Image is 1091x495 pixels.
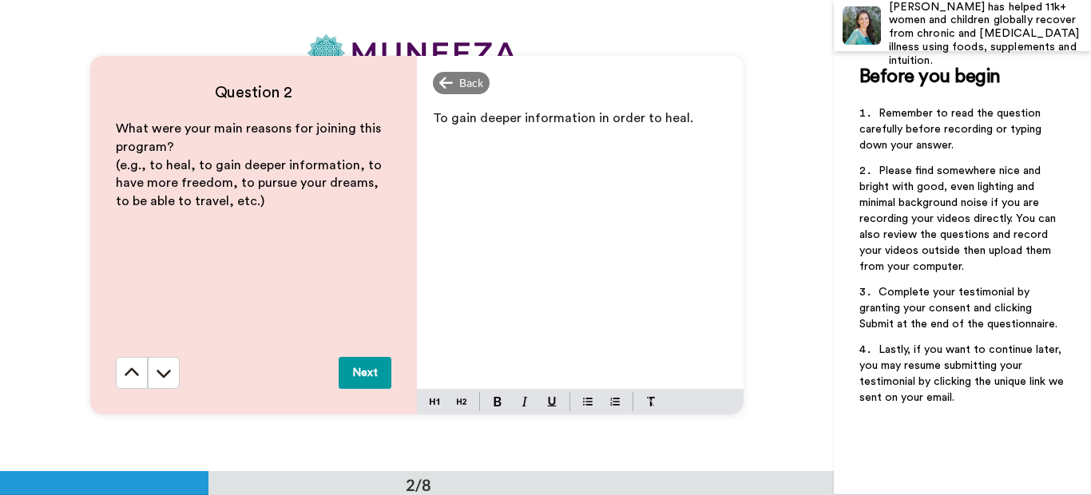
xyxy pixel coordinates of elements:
[433,72,490,94] div: Back
[116,122,384,153] span: What were your main reasons for joining this program?
[889,1,1090,68] div: [PERSON_NAME] has helped 11k+ women and children globally recover from chronic and [MEDICAL_DATA]...
[646,397,656,406] img: clear-format.svg
[843,6,881,45] img: Profile Image
[430,395,439,408] img: heading-one-block.svg
[547,397,557,406] img: underline-mark.svg
[583,395,593,408] img: bulleted-block.svg
[859,287,1057,330] span: Complete your testimonial by granting your consent and clicking Submit at the end of the question...
[859,67,1001,86] span: Before you begin
[859,108,1045,151] span: Remember to read the question carefully before recording or typing down your answer.
[339,357,391,389] button: Next
[459,75,483,91] span: Back
[116,81,391,104] h4: Question 2
[859,344,1067,403] span: Lastly, if you want to continue later, you may resume submitting your testimonial by clicking the...
[522,397,528,406] img: italic-mark.svg
[859,165,1059,272] span: Please find somewhere nice and bright with good, even lighting and minimal background noise if yo...
[610,395,620,408] img: numbered-block.svg
[116,159,385,208] span: (e.g., to heal, to gain deeper information, to have more freedom, to pursue your dreams, to be ab...
[457,395,466,408] img: heading-two-block.svg
[494,397,502,406] img: bold-mark.svg
[433,112,693,125] span: To gain deeper information in order to heal.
